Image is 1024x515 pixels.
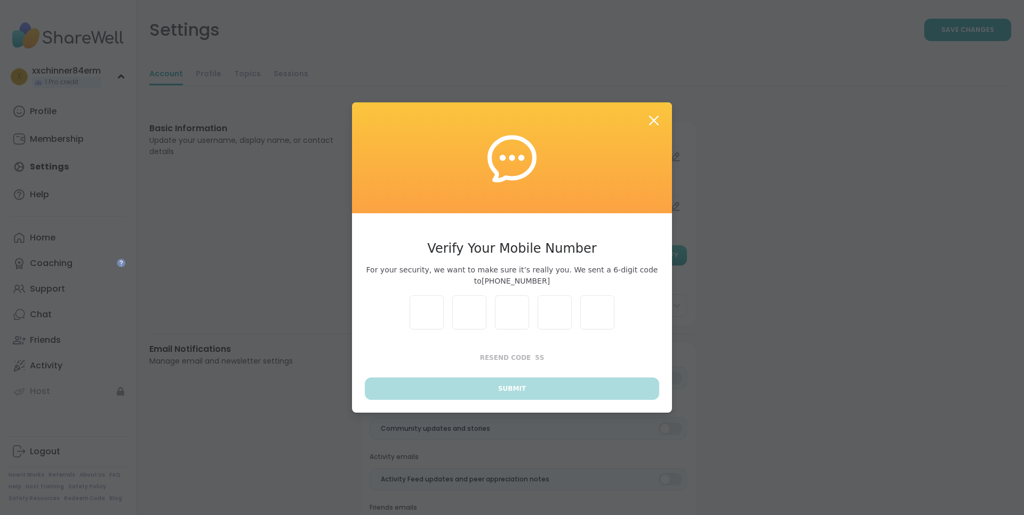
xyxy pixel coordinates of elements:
[365,264,659,287] span: For your security, we want to make sure it’s really you. We sent a 6-digit code to [PHONE_NUMBER]
[365,377,659,400] button: Submit
[117,259,125,267] iframe: Spotlight
[365,347,659,369] button: Resend Code5s
[365,239,659,258] h3: Verify Your Mobile Number
[480,354,531,361] span: Resend Code
[498,384,526,393] span: Submit
[535,354,544,361] span: 5 s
